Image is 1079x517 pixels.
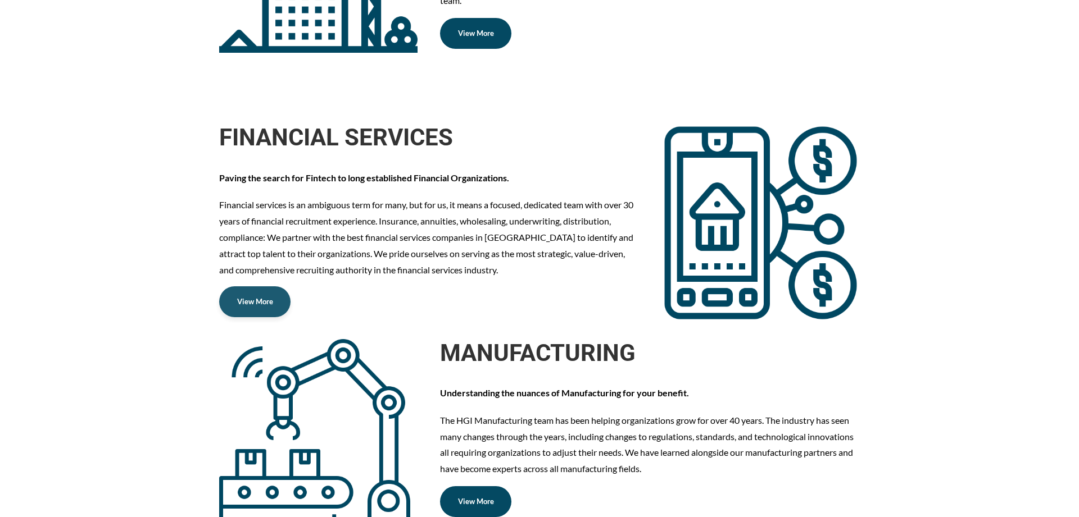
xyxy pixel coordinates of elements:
a: View More [219,286,291,317]
p: The HGI Manufacturing team has been helping organizations grow for over 40 years. The industry ha... [440,413,860,477]
strong: Paving the search for Fintech to long established Financial Organizations. [219,172,509,183]
strong: Understanding the nuances of Manufacturing for your benefit. [440,387,689,398]
a: View More [440,18,511,49]
span: View More [458,30,494,37]
a: View More [440,486,511,517]
span: FINANCIAL SERVICES [219,123,639,152]
p: Financial services is an ambiguous term for many, but for us, it means a focused, dedicated team ... [219,197,639,278]
span: MANUFACTURING [440,339,860,367]
span: View More [458,498,494,505]
span: View More [237,298,273,305]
